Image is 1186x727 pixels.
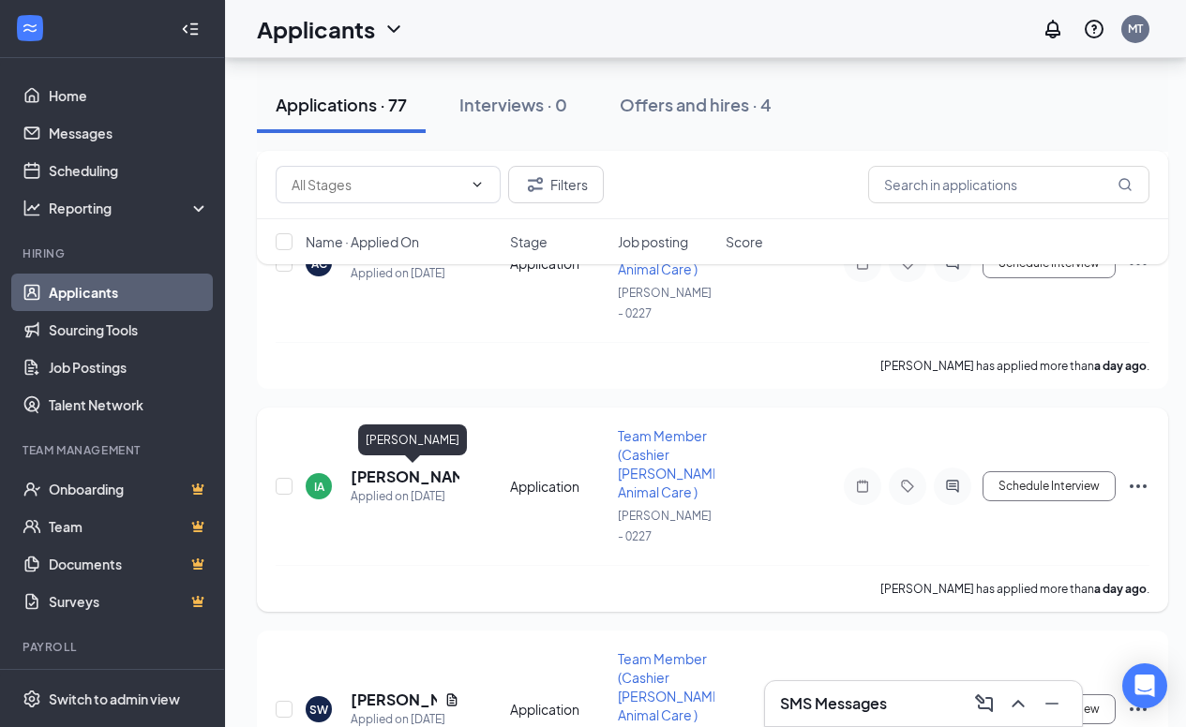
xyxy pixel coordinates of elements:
span: [PERSON_NAME] - 0227 [618,286,712,320]
div: Team Management [23,442,205,458]
span: Job posting [618,232,688,251]
span: [PERSON_NAME] - 0227 [618,509,712,543]
a: Messages [49,114,209,152]
b: a day ago [1094,359,1147,373]
svg: Tag [896,479,919,494]
svg: ChevronUp [1007,692,1029,715]
span: Name · Applied On [306,232,419,251]
a: Applicants [49,274,209,311]
a: PayrollCrown [49,667,209,705]
div: Open Intercom Messenger [1122,663,1167,708]
p: [PERSON_NAME] has applied more than . [880,581,1149,597]
button: ComposeMessage [969,689,999,719]
a: TeamCrown [49,508,209,545]
b: a day ago [1094,582,1147,596]
input: All Stages [292,174,462,195]
svg: Minimize [1041,692,1063,715]
div: Applied on [DATE] [351,487,459,506]
p: [PERSON_NAME] has applied more than . [880,358,1149,374]
svg: Note [851,479,874,494]
svg: Ellipses [1127,698,1149,720]
div: [PERSON_NAME] [358,424,467,455]
svg: Document [444,692,459,707]
h5: [PERSON_NAME] [351,690,437,710]
a: Scheduling [49,152,209,189]
a: Home [49,77,209,114]
a: Talent Network [49,386,209,423]
svg: ChevronDown [470,177,485,192]
a: SurveysCrown [49,583,209,620]
a: Sourcing Tools [49,311,209,349]
button: Filter Filters [508,166,604,203]
h1: Applicants [257,13,375,45]
span: Team Member (Cashier [PERSON_NAME] Animal Care ) [618,427,725,500]
svg: ComposeMessage [973,692,996,715]
span: Score [726,232,763,251]
svg: QuestionInfo [1083,18,1105,40]
svg: Ellipses [1127,475,1149,497]
h5: [PERSON_NAME] [351,467,459,487]
div: Application [510,477,607,496]
svg: Notifications [1042,18,1064,40]
svg: Settings [23,690,41,708]
svg: Analysis [23,199,41,217]
button: Schedule Interview [983,471,1116,501]
div: Application [510,700,607,719]
div: Applications · 77 [276,93,407,116]
input: Search in applications [868,166,1149,203]
div: MT [1128,21,1143,37]
button: Minimize [1037,689,1067,719]
a: Job Postings [49,349,209,386]
div: Switch to admin view [49,690,180,708]
a: DocumentsCrown [49,545,209,583]
div: Hiring [23,245,205,261]
div: SW [309,702,328,718]
svg: ChevronDown [383,18,405,40]
svg: MagnifyingGlass [1118,177,1133,192]
div: Reporting [49,199,210,217]
svg: Filter [524,173,547,196]
span: Team Member (Cashier [PERSON_NAME] Animal Care ) [618,650,725,723]
div: Payroll [23,639,205,655]
svg: WorkstreamLogo [21,19,39,37]
svg: Collapse [181,20,200,38]
a: OnboardingCrown [49,470,209,508]
div: Interviews · 0 [459,93,567,116]
div: IA [314,479,324,495]
button: ChevronUp [1003,689,1033,719]
div: Offers and hires · 4 [620,93,772,116]
h3: SMS Messages [780,693,887,714]
span: Stage [510,232,548,251]
svg: ActiveChat [941,479,964,494]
